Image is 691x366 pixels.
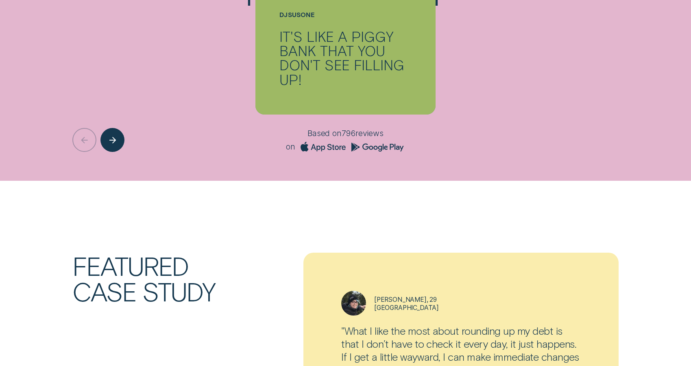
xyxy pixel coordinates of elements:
[374,296,439,304] div: [PERSON_NAME] , 29
[374,304,439,312] div: [GEOGRAPHIC_DATA]
[72,253,231,318] h2: Featured Case Study
[279,12,315,17] span: DjSuSOne
[211,128,480,139] p: Based on 796 reviews
[279,29,411,87] div: It's like a piggy bank that you don't see filling up!
[346,142,405,152] a: Go to Wisr Round Up App on the Google Play Store
[295,141,346,152] a: Go to Wisr Round Up App on the Apple App Store
[286,143,295,151] span: on
[100,128,124,152] button: Next button
[211,128,480,152] div: Based on 796 reviews on Trust Pilot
